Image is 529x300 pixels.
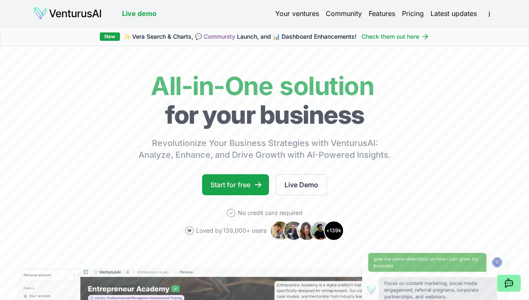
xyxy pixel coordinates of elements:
[275,8,319,19] a: Your ventures
[283,220,303,241] img: Avatar 2
[483,7,496,20] span: j
[122,8,157,19] a: Live demo
[431,8,477,19] a: Latest updates
[310,220,330,241] img: Avatar 4
[34,7,102,20] img: logo
[276,174,327,195] a: Live Demo
[100,32,120,41] div: New
[202,174,269,195] a: Start for free
[402,8,424,19] a: Pricing
[297,220,317,241] img: Avatar 3
[204,33,235,40] a: Community
[369,8,395,19] a: Features
[326,8,362,19] a: Community
[123,32,356,41] span: ✨ Vera Search & Charts, 💬 Launch, and 📊 Dashboard Enhancements!
[362,32,429,41] a: Check them out here
[484,8,495,19] button: j
[270,220,290,241] img: Avatar 1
